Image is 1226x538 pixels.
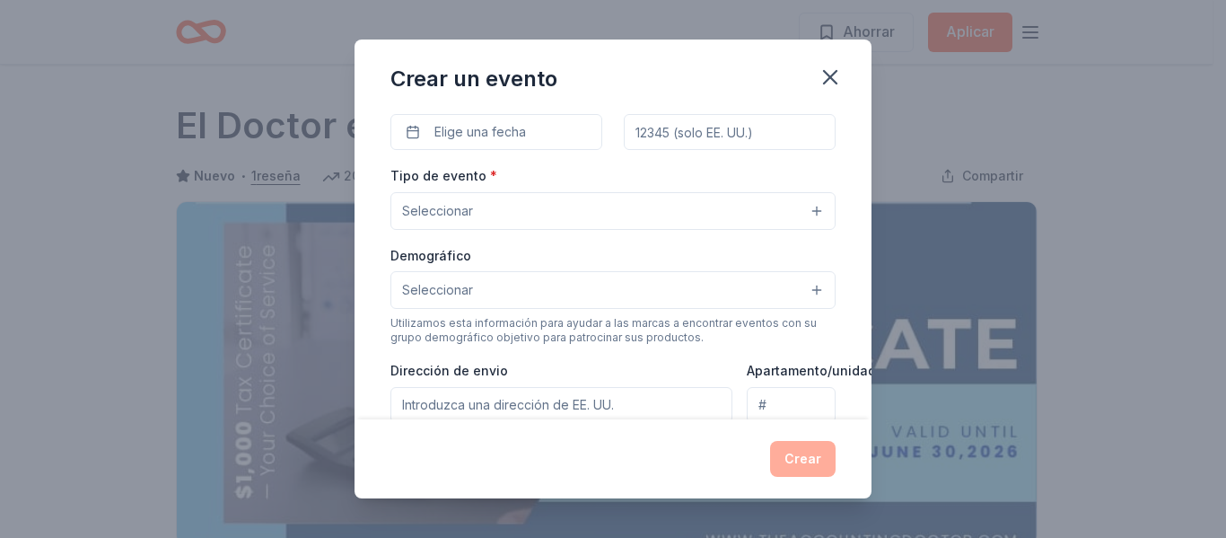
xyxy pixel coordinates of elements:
[390,66,557,92] font: Crear un evento
[390,271,836,309] button: Seleccionar
[390,316,817,344] font: Utilizamos esta información para ayudar a las marcas a encontrar eventos con su grupo demográfico...
[390,387,732,423] input: Introduzca una dirección de EE. UU.
[402,282,473,297] font: Seleccionar
[747,363,876,378] font: Apartamento/unidad
[747,387,836,423] input: #
[624,114,836,150] input: 12345 (solo EE. UU.)
[434,124,526,139] font: Elige una fecha
[390,192,836,230] button: Seleccionar
[390,363,508,378] font: Dirección de envio
[390,168,486,183] font: Tipo de evento
[390,248,471,263] font: Demográfico
[402,203,473,218] font: Seleccionar
[390,114,602,150] button: Elige una fecha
